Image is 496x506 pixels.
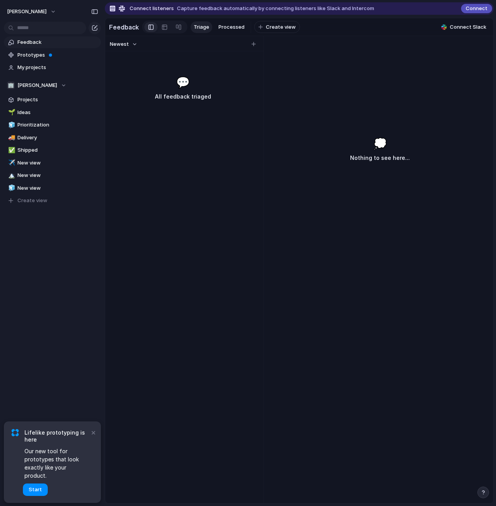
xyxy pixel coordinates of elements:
div: 🌱 [8,108,14,117]
div: ✈️ [8,158,14,167]
a: 🏔️New view [4,170,101,181]
button: Start [23,483,48,496]
span: Prioritization [17,121,98,129]
a: 🧊Prioritization [4,119,101,131]
div: 🏔️ [8,171,14,180]
h3: All feedback triaged [123,92,242,101]
span: New view [17,159,98,167]
span: Newest [110,40,129,48]
button: 🚚 [7,134,15,142]
span: New view [17,184,98,192]
button: 🧊 [7,121,15,129]
button: Connect Slack [438,21,489,33]
span: Start [29,486,42,494]
a: Processed [215,21,248,33]
button: ✈️ [7,159,15,167]
span: Lifelike prototyping is here [24,429,89,443]
span: 💭 [373,135,387,152]
div: 🚚 [8,133,14,142]
button: 🏢[PERSON_NAME] [4,80,101,91]
button: Dismiss [88,428,98,437]
a: My projects [4,62,101,73]
span: Processed [219,23,245,31]
span: Connect Slack [450,23,486,31]
div: 🧊 [8,121,14,130]
span: My projects [17,64,98,71]
button: Create view [4,195,101,206]
button: 🏔️ [7,172,15,179]
a: 🚚Delivery [4,132,101,144]
span: [PERSON_NAME] [7,8,47,16]
span: Connect [466,5,487,12]
a: 🧊New view [4,182,101,194]
a: Triage [191,21,212,33]
a: Prototypes [4,49,101,61]
span: Projects [17,96,98,104]
span: Create view [17,197,47,204]
a: ✅Shipped [4,144,101,156]
span: Our new tool for prototypes that look exactly like your product. [24,447,89,480]
span: Connect listeners [130,5,174,12]
div: ✅ [8,146,14,155]
span: Create view [266,23,296,31]
h2: Feedback [109,23,139,32]
button: [PERSON_NAME] [3,5,60,18]
span: Feedback [17,38,98,46]
div: 🏢 [7,81,15,89]
button: Create view [254,21,300,33]
button: Newest [109,39,139,49]
span: Prototypes [17,51,98,59]
span: Delivery [17,134,98,142]
span: Ideas [17,109,98,116]
h3: Nothing to see here... [350,153,410,163]
a: ✈️New view [4,157,101,169]
span: [PERSON_NAME] [17,81,57,89]
span: Shipped [17,146,98,154]
span: 💬 [176,74,190,90]
button: 🌱 [7,109,15,116]
span: Triage [194,23,209,31]
div: 🧊 [8,184,14,192]
button: ✅ [7,146,15,154]
a: Feedback [4,36,101,48]
a: Projects [4,94,101,106]
button: Connect [461,4,492,13]
button: 🧊 [7,184,15,192]
span: New view [17,172,98,179]
span: Capture feedback automatically by connecting listeners like Slack and Intercom [177,5,374,12]
a: 🌱Ideas [4,107,101,118]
